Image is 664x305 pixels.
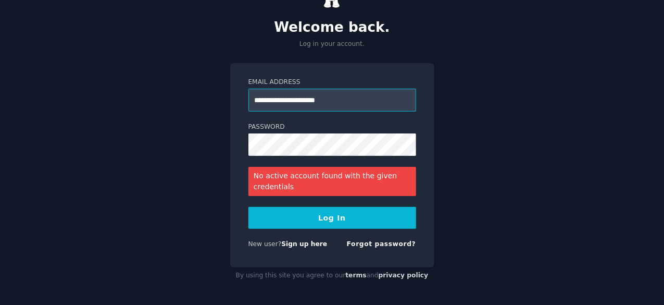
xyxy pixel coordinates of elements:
[281,240,327,248] a: Sign up here
[248,123,416,132] label: Password
[379,272,429,279] a: privacy policy
[248,167,416,196] div: No active account found with the given credentials
[248,240,282,248] span: New user?
[345,272,366,279] a: terms
[248,78,416,87] label: Email Address
[248,207,416,229] button: Log In
[230,267,434,284] div: By using this site you agree to our and
[347,240,416,248] a: Forgot password?
[230,40,434,49] p: Log in your account.
[230,19,434,36] h2: Welcome back.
